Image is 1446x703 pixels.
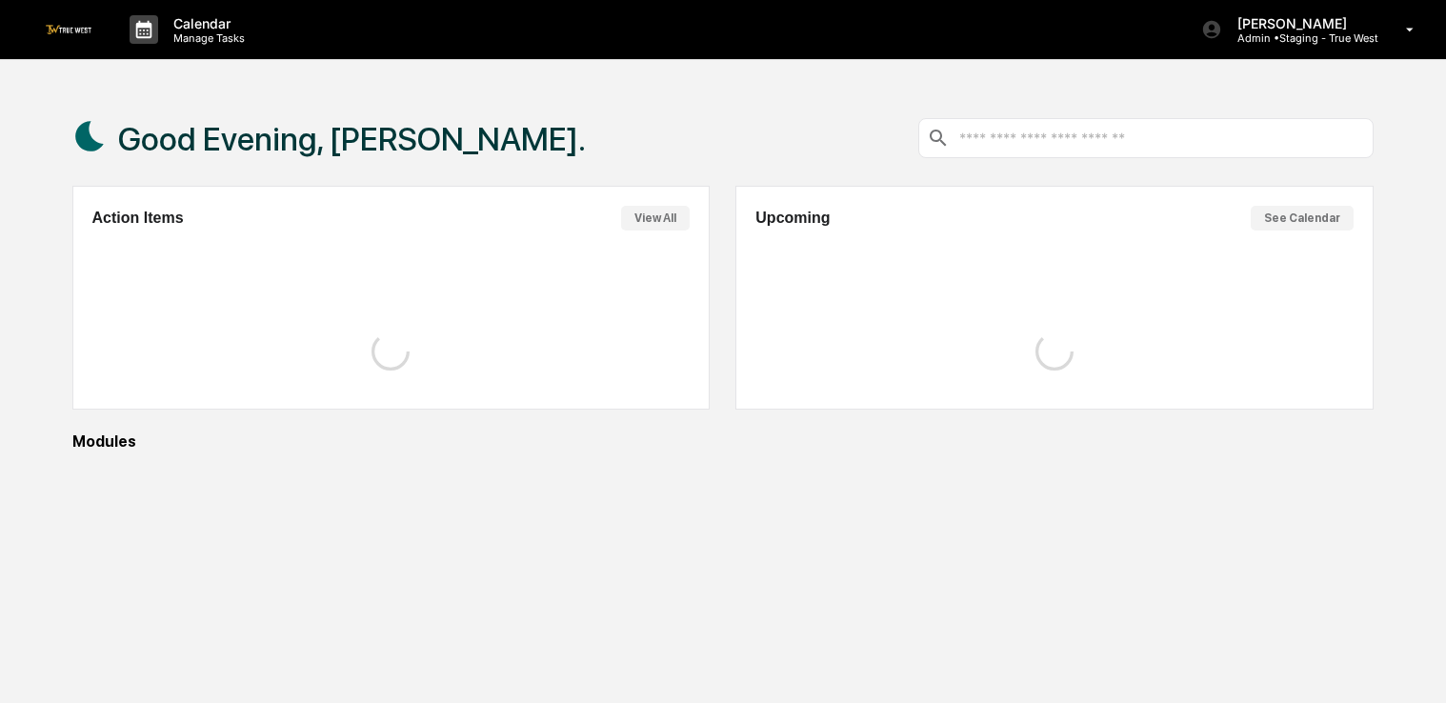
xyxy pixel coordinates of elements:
[46,25,91,33] img: logo
[1222,31,1378,45] p: Admin • Staging - True West
[92,210,184,227] h2: Action Items
[72,432,1374,451] div: Modules
[118,120,586,158] h1: Good Evening, [PERSON_NAME].
[158,15,254,31] p: Calendar
[755,210,830,227] h2: Upcoming
[158,31,254,45] p: Manage Tasks
[1222,15,1378,31] p: [PERSON_NAME]
[621,206,690,231] button: View All
[1251,206,1354,231] button: See Calendar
